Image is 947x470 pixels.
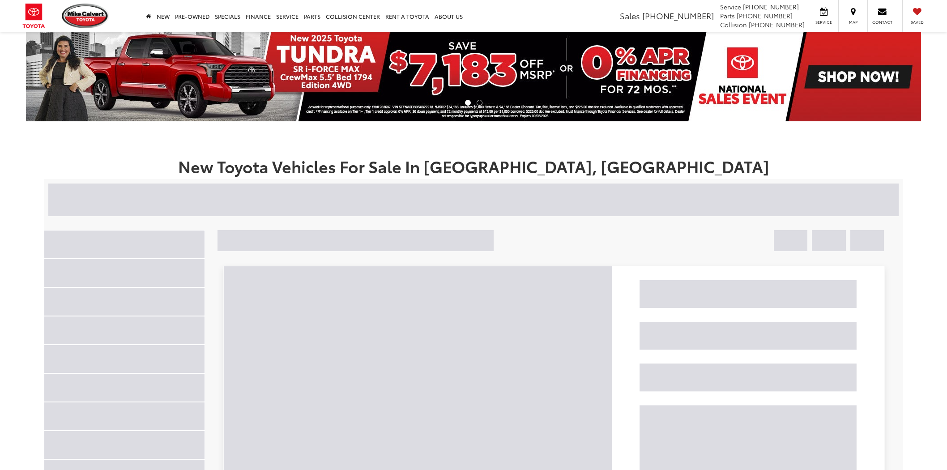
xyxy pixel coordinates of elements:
img: Mike Calvert Toyota [62,4,109,28]
img: New 2025 Toyota Tundra [26,32,921,121]
span: Service [720,2,741,11]
span: Parts [720,11,735,20]
span: [PHONE_NUMBER] [737,11,793,20]
span: Sales [620,10,640,21]
span: [PHONE_NUMBER] [743,2,799,11]
span: Collision [720,20,747,29]
span: Contact [872,19,892,25]
span: Map [843,19,863,25]
span: Saved [907,19,927,25]
span: [PHONE_NUMBER] [749,20,805,29]
span: [PHONE_NUMBER] [642,10,714,21]
span: Service [814,19,834,25]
